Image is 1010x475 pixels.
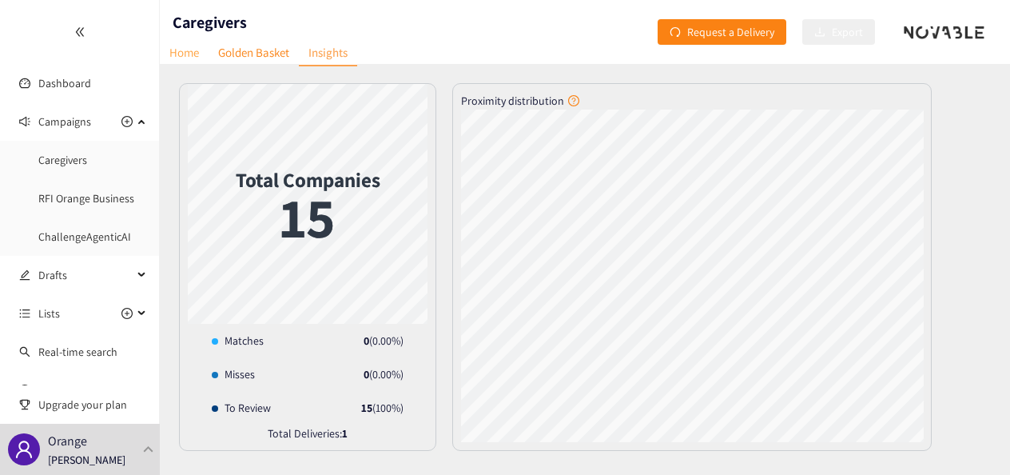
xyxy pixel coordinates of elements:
strong: 15 [361,401,372,415]
strong: 0 [364,367,369,381]
a: [PERSON_NAME] [38,383,116,397]
a: Home [160,40,209,65]
div: Widget de chat [930,398,1010,475]
span: sound [19,116,30,127]
strong: 0 [364,333,369,348]
a: Golden Basket [209,40,299,65]
div: ( 0.00 %) [364,365,404,383]
span: plus-circle [121,308,133,319]
a: Dashboard [38,76,91,90]
h1: Caregivers [173,11,247,34]
span: Upgrade your plan [38,389,147,421]
span: Drafts [38,259,133,291]
span: redo [670,26,681,39]
div: Proximity distribution [461,92,923,110]
span: trophy [19,399,30,410]
span: Lists [38,297,60,329]
span: unordered-list [19,308,30,319]
button: downloadExport [802,19,875,45]
p: Orange [48,431,87,451]
div: To Review [212,399,271,417]
span: edit [19,269,30,281]
p: [PERSON_NAME] [48,451,125,469]
div: ( 100 %) [361,399,404,417]
div: Matches [212,332,264,349]
a: Caregivers [38,153,87,167]
span: user [14,440,34,459]
span: double-left [74,26,85,38]
strong: 1 [342,426,348,441]
iframe: Chat Widget [930,398,1010,475]
div: ( 0.00 %) [364,332,404,349]
a: RFI Orange Business [38,191,134,206]
span: question-circle [568,95,579,106]
a: ChallengeAgenticAI [38,230,131,244]
span: Campaigns [38,106,91,138]
button: redoRequest a Delivery [658,19,786,45]
span: Request a Delivery [687,23,774,41]
span: plus-circle [121,116,133,127]
a: Insights [299,40,357,66]
div: Total Deliveries: [188,425,427,450]
a: Real-time search [38,345,117,359]
div: Misses [212,365,255,383]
